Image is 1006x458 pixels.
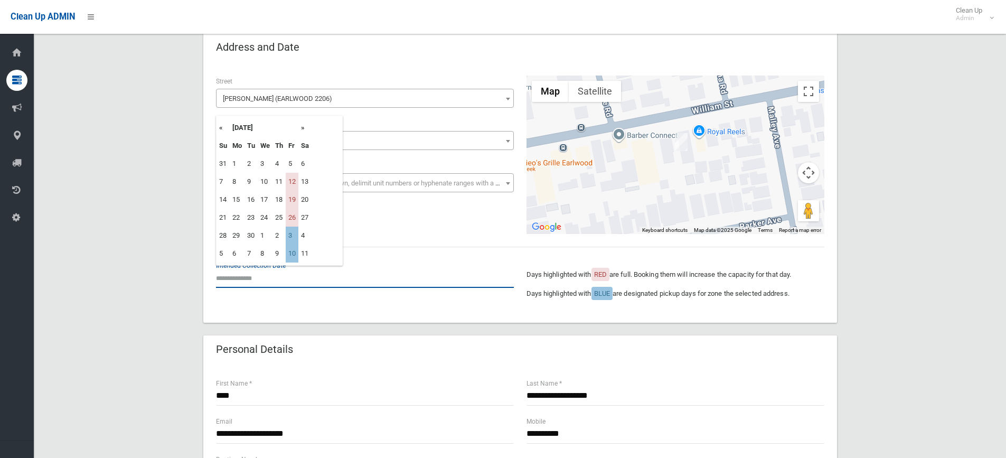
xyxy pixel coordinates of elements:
[758,227,773,233] a: Terms (opens in new tab)
[258,137,272,155] th: We
[798,200,819,221] button: Drag Pegman onto the map to open Street View
[230,119,298,137] th: [DATE]
[286,191,298,209] td: 19
[216,89,514,108] span: William Street (EARLWOOD 2206)
[298,119,312,137] th: »
[272,209,286,227] td: 25
[951,6,993,22] span: Clean Up
[245,191,258,209] td: 16
[286,209,298,227] td: 26
[286,155,298,173] td: 5
[286,245,298,263] td: 10
[203,339,306,360] header: Personal Details
[258,191,272,209] td: 17
[217,191,230,209] td: 14
[245,227,258,245] td: 30
[230,227,245,245] td: 29
[956,14,982,22] small: Admin
[217,119,230,137] th: «
[532,81,569,102] button: Show street map
[219,134,511,148] span: 188
[798,81,819,102] button: Toggle fullscreen view
[217,227,230,245] td: 28
[217,155,230,173] td: 31
[272,191,286,209] td: 18
[258,245,272,263] td: 8
[298,137,312,155] th: Sa
[203,37,312,58] header: Address and Date
[286,227,298,245] td: 3
[272,155,286,173] td: 4
[223,179,518,187] span: Select the unit number from the dropdown, delimit unit numbers or hyphenate ranges with a comma
[230,137,245,155] th: Mo
[798,162,819,183] button: Map camera controls
[245,209,258,227] td: 23
[230,173,245,191] td: 8
[298,245,312,263] td: 11
[526,287,824,300] p: Days highlighted with are designated pickup days for zone the selected address.
[642,227,688,234] button: Keyboard shortcuts
[258,227,272,245] td: 1
[779,227,821,233] a: Report a map error
[298,227,312,245] td: 4
[217,173,230,191] td: 7
[230,191,245,209] td: 15
[298,191,312,209] td: 20
[258,173,272,191] td: 10
[286,173,298,191] td: 12
[272,227,286,245] td: 2
[594,289,610,297] span: BLUE
[245,137,258,155] th: Tu
[298,209,312,227] td: 27
[298,155,312,173] td: 6
[529,220,564,234] a: Open this area in Google Maps (opens a new window)
[272,173,286,191] td: 11
[258,209,272,227] td: 24
[219,91,511,106] span: William Street (EARLWOOD 2206)
[217,137,230,155] th: Su
[594,270,607,278] span: RED
[230,155,245,173] td: 1
[245,173,258,191] td: 9
[245,245,258,263] td: 7
[272,245,286,263] td: 9
[217,209,230,227] td: 21
[11,12,75,22] span: Clean Up ADMIN
[526,268,824,281] p: Days highlighted with are full. Booking them will increase the capacity for that day.
[230,209,245,227] td: 22
[272,137,286,155] th: Th
[245,155,258,173] td: 2
[230,245,245,263] td: 6
[298,173,312,191] td: 13
[529,220,564,234] img: Google
[694,227,751,233] span: Map data ©2025 Google
[216,131,514,150] span: 188
[675,133,688,151] div: 188 William Street, EARLWOOD NSW 2206
[286,137,298,155] th: Fr
[569,81,621,102] button: Show satellite imagery
[217,245,230,263] td: 5
[258,155,272,173] td: 3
